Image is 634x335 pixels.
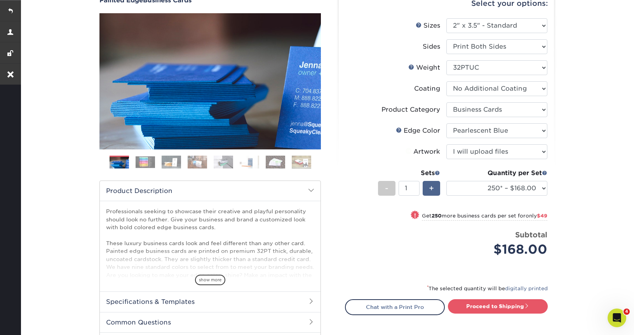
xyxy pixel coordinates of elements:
[345,299,445,315] a: Chat with a Print Pro
[100,291,320,312] h2: Specifications & Templates
[240,155,259,169] img: Business Cards 06
[404,147,440,156] div: Artwork
[526,213,547,219] span: only
[162,155,181,169] img: Business Cards 03
[136,156,155,168] img: Business Cards 02
[414,211,416,219] span: !
[608,309,626,327] iframe: Intercom live chat
[2,311,66,332] iframe: Google Customer Reviews
[432,213,442,219] strong: 250
[188,155,207,169] img: Business Cards 04
[416,21,440,30] div: Sizes
[537,213,547,219] span: $49
[100,312,320,332] h2: Common Questions
[422,213,547,221] small: Get more business cards per set for
[214,155,233,169] img: Business Cards 05
[448,299,548,313] a: Proceed to Shipping
[408,63,440,72] div: Weight
[195,275,225,285] span: show more
[378,168,440,178] div: Sets
[381,105,440,114] div: Product Category
[100,181,320,201] h2: Product Description
[396,126,440,135] div: Edge Color
[110,153,129,172] img: Business Cards 01
[292,155,311,169] img: Business Cards 08
[414,84,440,93] div: Coating
[429,182,434,194] span: +
[423,42,440,51] div: Sides
[427,286,548,291] small: The selected quantity will be
[515,230,547,239] strong: Subtotal
[446,168,547,178] div: Quantity per Set
[266,155,285,169] img: Business Cards 07
[505,286,548,291] a: digitally printed
[385,182,388,194] span: -
[624,309,630,315] span: 4
[452,240,547,259] div: $168.00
